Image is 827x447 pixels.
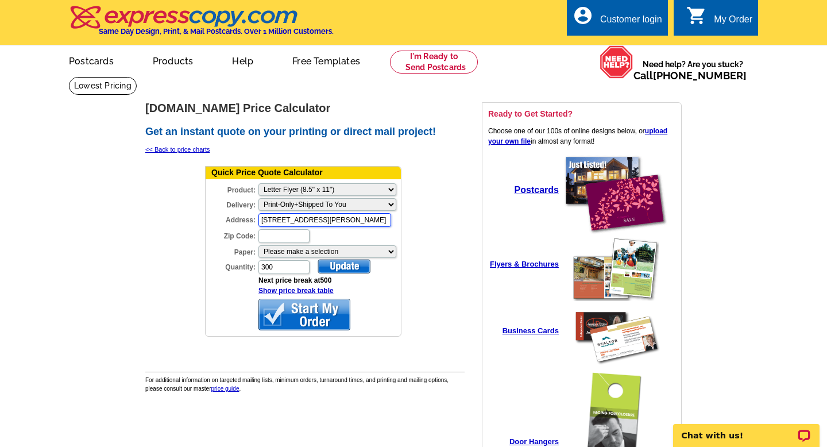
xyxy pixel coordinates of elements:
label: Delivery: [206,197,257,210]
a: Free Templates [274,47,378,74]
a: shopping_cart My Order [686,13,752,27]
a: Show price break table [258,287,334,295]
a: [PHONE_NUMBER] [653,70,747,82]
a: create a flyer online [570,295,662,303]
a: Business Cards [503,327,559,335]
a: Flyers & Brochures [490,260,559,268]
h4: Same Day Design, Print, & Mail Postcards. Over 1 Million Customers. [99,27,334,36]
div: Next price break at [258,275,401,296]
strong: Flyers & Brochures [490,260,559,268]
img: help [600,45,633,79]
div: Customer login [600,14,662,30]
a: << Back to price charts [145,146,210,153]
iframe: LiveChat chat widget [666,411,827,447]
a: price guide [211,386,239,392]
a: Postcards [51,47,132,74]
label: Product: [206,182,257,195]
h3: Ready to Get Started? [488,109,675,119]
h1: [DOMAIN_NAME] Price Calculator [145,102,465,114]
p: Choose one of our 100s of online designs below, or in almost any format! [488,126,675,147]
a: 500 [320,276,331,284]
img: create a business card [570,306,662,366]
strong: Business Cards [503,326,559,335]
h2: Get an instant quote on your printing or direct mail project! [145,126,465,138]
a: Same Day Design, Print, & Mail Postcards. Over 1 Million Customers. [69,14,334,36]
span: For additional information on targeted mailing lists, minimum orders, turnaround times, and print... [145,377,449,392]
a: account_circle Customer login [573,13,662,27]
span: Need help? Are you stuck? [633,59,752,82]
a: create a business card online [567,363,664,371]
a: Door Hangers [509,438,559,446]
img: create a flyer [573,238,659,301]
i: shopping_cart [686,5,707,26]
div: My Order [714,14,752,30]
label: Quantity: [206,259,257,272]
a: upload your own file [488,127,667,145]
label: Paper: [206,244,257,257]
div: Quick Price Quote Calculator [206,167,401,179]
label: Address: [206,212,257,225]
a: Help [214,47,272,74]
a: Products [134,47,212,74]
a: Postcards [515,187,559,195]
a: create a postcard online [561,229,670,237]
i: account_circle [573,5,593,26]
strong: Postcards [515,185,559,195]
span: Call [633,70,747,82]
img: create a postcard [564,155,667,236]
label: Zip Code: [206,228,257,241]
